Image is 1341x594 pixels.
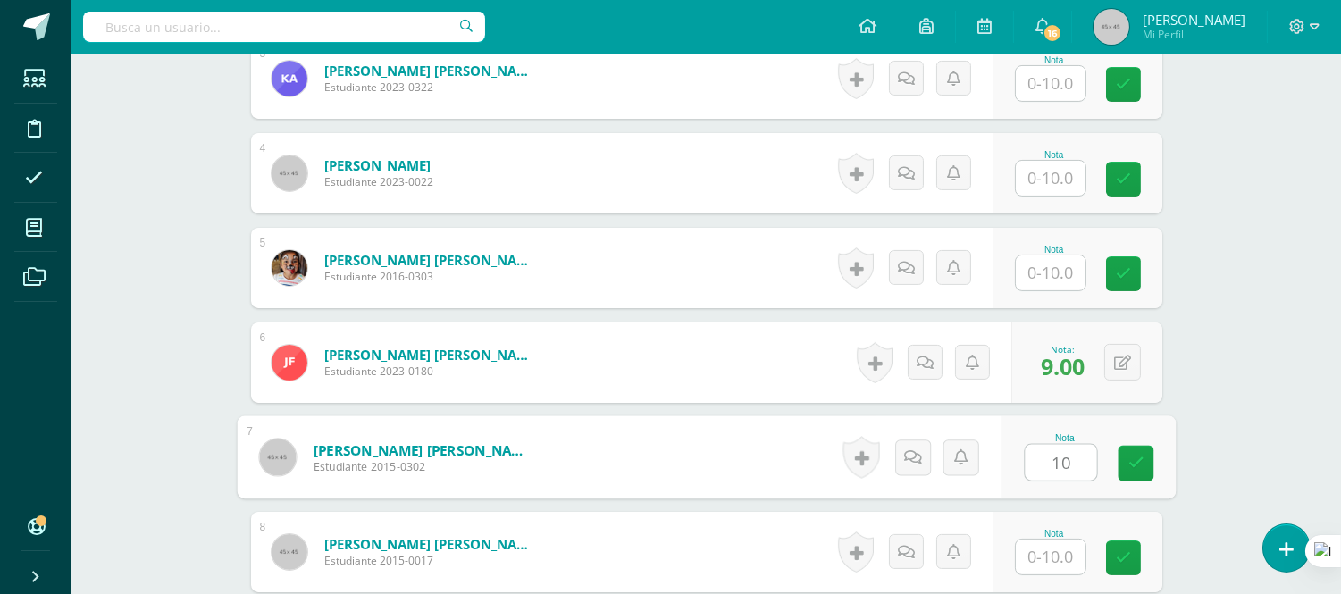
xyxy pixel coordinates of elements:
span: Estudiante 2023-0322 [324,79,539,95]
span: 9.00 [1041,351,1085,381]
div: Nota [1015,150,1094,160]
div: Nota [1015,55,1094,65]
span: 16 [1043,23,1062,43]
img: 73ffc3233e2f42fdc17fa5943487c3f1.png [272,345,307,381]
a: [PERSON_NAME] [324,156,433,174]
a: [PERSON_NAME] [PERSON_NAME] [324,62,539,79]
img: 6e7688701d8d8f48edb8c525d3756b2c.png [272,250,307,286]
img: 45x45 [272,534,307,570]
a: [PERSON_NAME] [PERSON_NAME] [324,535,539,553]
span: Estudiante 2016-0303 [324,269,539,284]
input: 0-10.0 [1016,161,1085,196]
input: 0-10.0 [1016,255,1085,290]
img: 45x45 [1094,9,1129,45]
input: 0-10.0 [1025,445,1096,481]
img: 45x45 [272,155,307,191]
a: [PERSON_NAME] [PERSON_NAME] [324,251,539,269]
span: [PERSON_NAME] [1143,11,1245,29]
div: Nota [1024,433,1105,443]
span: Estudiante 2015-0302 [313,459,533,475]
a: [PERSON_NAME] [PERSON_NAME] [313,440,533,459]
img: 69eb9f3bad7ff60286dd9510d5c1f79f.png [272,61,307,96]
span: Estudiante 2023-0180 [324,364,539,379]
img: 45x45 [259,439,296,475]
input: Busca un usuario... [83,12,485,42]
div: Nota [1015,245,1094,255]
div: Nota: [1041,343,1085,356]
span: Estudiante 2023-0022 [324,174,433,189]
input: 0-10.0 [1016,540,1085,574]
span: Mi Perfil [1143,27,1245,42]
div: Nota [1015,529,1094,539]
input: 0-10.0 [1016,66,1085,101]
a: [PERSON_NAME] [PERSON_NAME] [324,346,539,364]
span: Estudiante 2015-0017 [324,553,539,568]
